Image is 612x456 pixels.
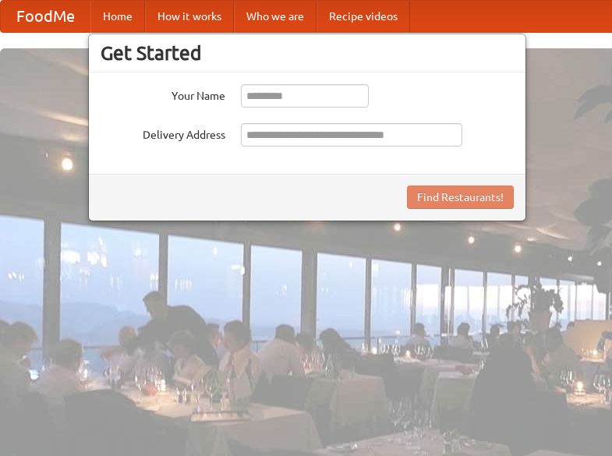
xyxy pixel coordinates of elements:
[407,186,514,209] button: Find Restaurants!
[101,84,225,104] label: Your Name
[234,1,317,32] a: Who we are
[145,1,234,32] a: How it works
[101,41,514,65] h3: Get Started
[90,1,145,32] a: Home
[101,123,225,143] label: Delivery Address
[317,1,410,32] a: Recipe videos
[1,1,90,32] a: FoodMe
